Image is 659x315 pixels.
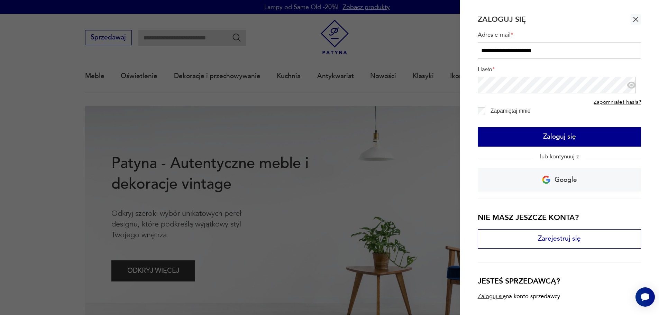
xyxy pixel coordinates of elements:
[478,66,641,77] label: Hasło
[478,293,506,299] a: Zaloguj się
[542,176,550,184] img: Ikona Google
[506,293,560,299] p: na konto sprzedawcy
[555,174,577,186] p: Google
[478,212,641,223] h3: Nie masz jeszcze konta?
[478,31,641,42] label: Adres e-mail
[478,14,526,25] h2: Zaloguj się
[478,229,641,249] button: Zarejestruj się
[478,276,641,286] h3: Jesteś sprzedawcą?
[533,152,585,160] span: lub kontynuuj z
[478,127,641,147] button: Zaloguj się
[478,168,641,192] a: Google
[594,99,641,105] a: Zapomniałeś hasła?
[491,108,530,114] label: Zapamiętaj mnie
[635,287,655,307] iframe: Smartsupp widget button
